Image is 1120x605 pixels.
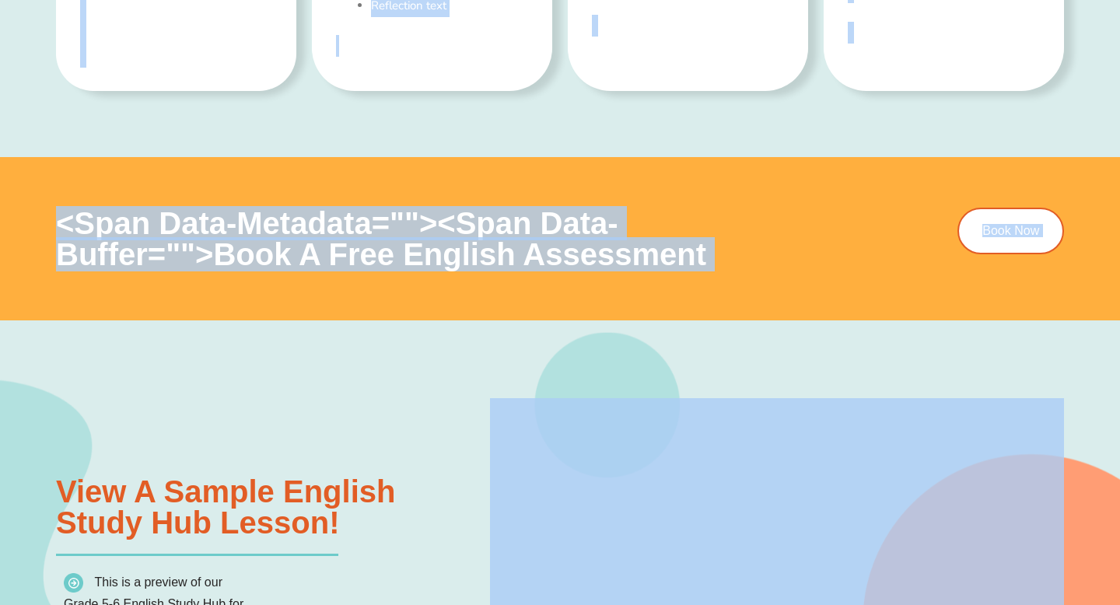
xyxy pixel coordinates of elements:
[56,476,490,538] h3: View a sample english Study Hub lesson!
[982,225,1039,237] span: Book Now
[957,208,1064,254] a: Book Now
[64,573,83,593] img: icon-list.png
[56,208,850,270] h3: <span data-metadata=" "><span data-buffer=" ">Book a Free english Assessment
[1042,530,1120,605] iframe: Chat Widget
